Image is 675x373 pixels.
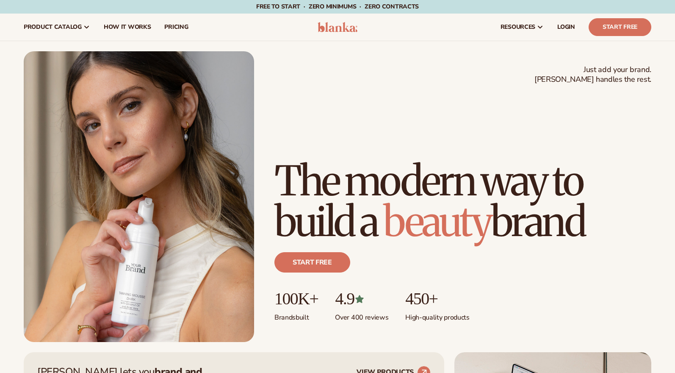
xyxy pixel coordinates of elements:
p: 450+ [405,289,469,308]
h1: The modern way to build a brand [274,161,651,242]
a: Start Free [589,18,651,36]
img: Female holding tanning mousse. [24,51,254,342]
span: product catalog [24,24,82,31]
span: Just add your brand. [PERSON_NAME] handles the rest. [534,65,651,85]
p: Over 400 reviews [335,308,388,322]
a: LOGIN [551,14,582,41]
a: resources [494,14,551,41]
p: High-quality products [405,308,469,322]
a: product catalog [17,14,97,41]
a: How It Works [97,14,158,41]
span: resources [501,24,535,31]
a: Start free [274,252,350,273]
p: 4.9 [335,289,388,308]
span: How It Works [104,24,151,31]
span: LOGIN [557,24,575,31]
a: pricing [158,14,195,41]
img: logo [318,22,358,32]
span: beauty [383,196,491,247]
span: pricing [164,24,188,31]
p: 100K+ [274,289,318,308]
p: Brands built [274,308,318,322]
span: Free to start · ZERO minimums · ZERO contracts [256,3,419,11]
